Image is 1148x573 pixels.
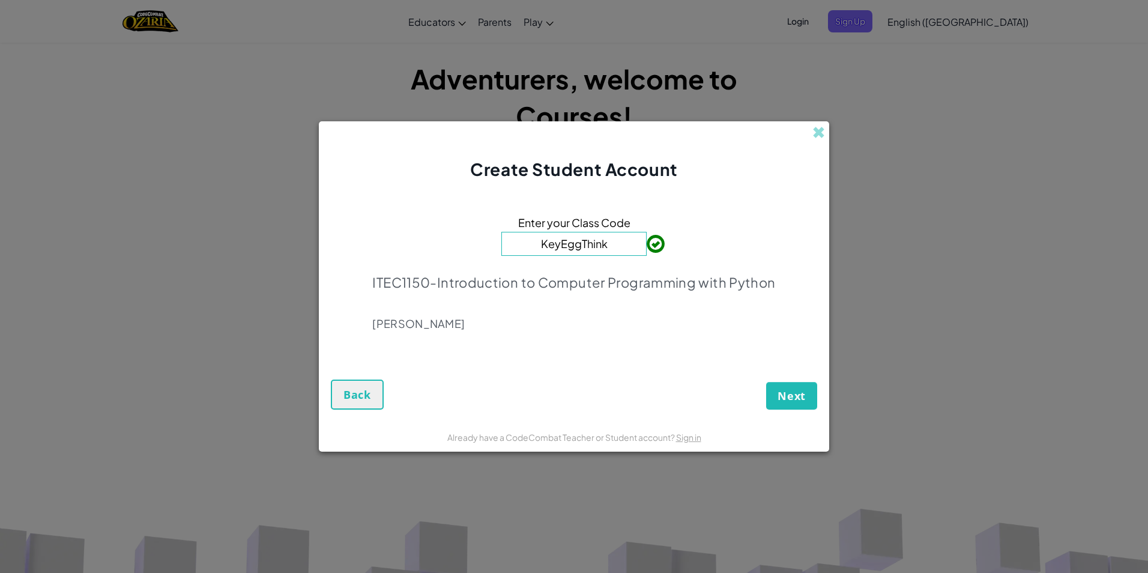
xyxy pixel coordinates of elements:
button: Back [331,380,384,410]
p: [PERSON_NAME] [372,317,775,331]
span: Next [778,389,806,403]
a: Sign in [676,432,701,443]
p: ITEC1150-Introduction to Computer Programming with Python [372,274,775,291]
span: Enter your Class Code [518,214,630,231]
button: Next [766,382,817,410]
span: Create Student Account [470,159,677,180]
span: Back [343,387,371,402]
span: Already have a CodeCombat Teacher or Student account? [447,432,676,443]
